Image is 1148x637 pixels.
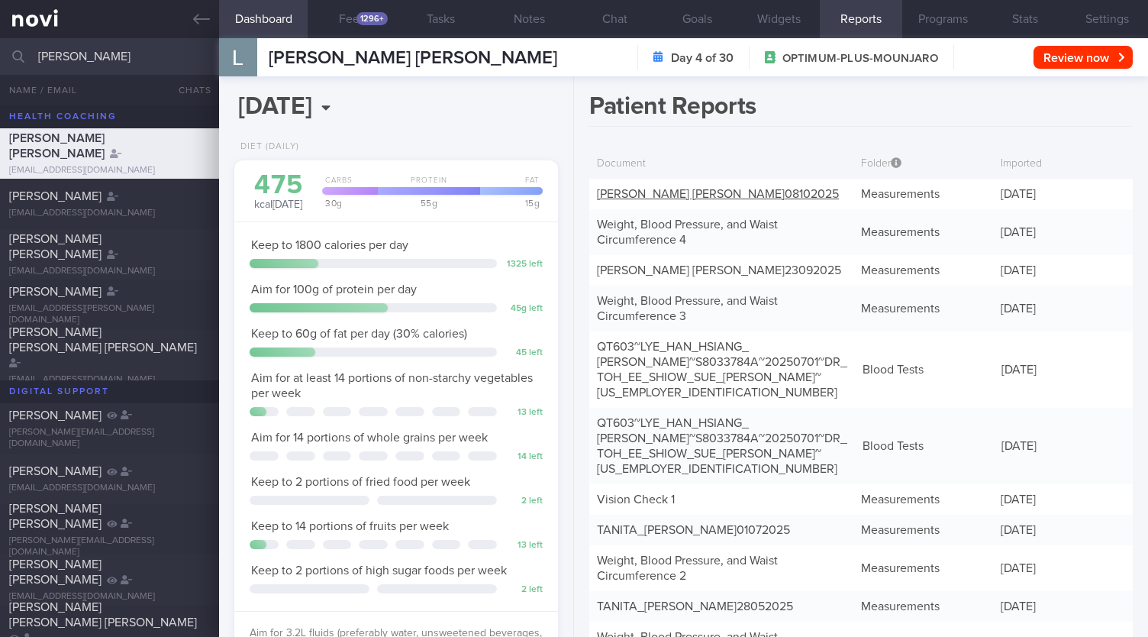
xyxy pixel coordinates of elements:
[9,483,210,494] div: [EMAIL_ADDRESS][DOMAIN_NAME]
[597,524,790,536] a: TANITA_[PERSON_NAME]01072025
[505,584,543,596] div: 2 left
[782,51,938,66] span: OPTIMUM-PLUS-MOUNJARO
[9,326,197,354] span: [PERSON_NAME] [PERSON_NAME] [PERSON_NAME]
[9,558,102,586] span: [PERSON_NAME] [PERSON_NAME]
[318,199,378,208] div: 30 g
[853,293,993,324] div: Measurements
[9,374,210,386] div: [EMAIL_ADDRESS][DOMAIN_NAME]
[855,354,994,385] div: Blood Tests
[853,179,993,209] div: Measurements
[373,199,480,208] div: 55 g
[597,600,793,613] a: TANITA_[PERSON_NAME]28052025
[671,50,734,66] strong: Day 4 of 30
[9,208,210,219] div: [EMAIL_ADDRESS][DOMAIN_NAME]
[993,484,1133,515] div: [DATE]
[853,484,993,515] div: Measurements
[9,503,102,530] span: [PERSON_NAME] [PERSON_NAME]
[993,515,1133,545] div: [DATE]
[251,564,507,577] span: Keep to 2 portions of high sugar foods per week
[251,328,467,340] span: Keep to 60g of fat per day (30% calories)
[250,172,307,199] div: 475
[9,591,210,603] div: [EMAIL_ADDRESS][DOMAIN_NAME]
[505,451,543,463] div: 14 left
[597,295,778,322] a: Weight, Blood Pressure, and Waist Circumference 3
[9,266,210,277] div: [EMAIL_ADDRESS][DOMAIN_NAME]
[9,132,105,160] span: [PERSON_NAME] [PERSON_NAME]
[318,176,378,195] div: Carbs
[505,259,543,270] div: 1325 left
[505,407,543,419] div: 13 left
[597,218,778,246] a: Weight, Blood Pressure, and Waist Circumference 4
[853,553,993,584] div: Measurements
[505,348,543,359] div: 45 left
[251,372,533,399] span: Aim for at least 14 portions of non-starchy vegetables per week
[855,431,994,461] div: Blood Tests
[597,555,778,582] a: Weight, Blood Pressure, and Waist Circumference 2
[597,417,847,475] a: QT603~LYE_HAN_HSIANG_[PERSON_NAME]~S8033784A~20250701~DR_TOH_EE_SHIOW_SUE_[PERSON_NAME]~[US_EMPLO...
[853,150,993,179] div: Folder
[9,427,210,450] div: [PERSON_NAME][EMAIL_ADDRESS][DOMAIN_NAME]
[251,239,408,251] span: Keep to 1800 calories per day
[993,591,1133,622] div: [DATE]
[994,431,1133,461] div: [DATE]
[373,176,480,195] div: Protein
[993,255,1133,286] div: [DATE]
[589,150,853,179] div: Document
[158,75,219,105] button: Chats
[597,264,841,276] a: [PERSON_NAME] [PERSON_NAME]23092025
[251,432,488,444] span: Aim for 14 portions of whole grains per week
[597,188,839,200] a: [PERSON_NAME] [PERSON_NAME]08102025
[9,535,210,558] div: [PERSON_NAME][EMAIL_ADDRESS][DOMAIN_NAME]
[505,303,543,315] div: 45 g left
[993,293,1133,324] div: [DATE]
[476,176,543,195] div: Fat
[234,141,299,153] div: Diet (Daily)
[853,591,993,622] div: Measurements
[251,476,470,488] span: Keep to 2 portions of fried food per week
[9,409,102,422] span: [PERSON_NAME]
[853,217,993,247] div: Measurements
[269,49,557,67] span: [PERSON_NAME] [PERSON_NAME]
[993,179,1133,209] div: [DATE]
[476,199,543,208] div: 15 g
[505,496,543,507] div: 2 left
[597,493,675,506] a: Vision Check 1
[505,540,543,551] div: 13 left
[9,465,102,477] span: [PERSON_NAME]
[9,233,102,260] span: [PERSON_NAME] [PERSON_NAME]
[993,217,1133,247] div: [DATE]
[993,150,1133,179] div: Imported
[589,92,1133,127] h1: Patient Reports
[356,12,388,25] div: 1296+
[9,601,197,629] span: [PERSON_NAME] [PERSON_NAME] [PERSON_NAME]
[250,172,307,212] div: kcal [DATE]
[993,553,1133,584] div: [DATE]
[251,283,417,296] span: Aim for 100g of protein per day
[9,303,210,326] div: [EMAIL_ADDRESS][PERSON_NAME][DOMAIN_NAME]
[597,341,847,399] a: QT603~LYE_HAN_HSIANG_[PERSON_NAME]~S8033784A~20250701~DR_TOH_EE_SHIOW_SUE_[PERSON_NAME]~[US_EMPLO...
[9,286,102,298] span: [PERSON_NAME]
[9,190,102,202] span: [PERSON_NAME]
[251,520,449,532] span: Keep to 14 portions of fruits per week
[9,165,210,176] div: [EMAIL_ADDRESS][DOMAIN_NAME]
[994,354,1133,385] div: [DATE]
[1034,46,1133,69] button: Review now
[853,255,993,286] div: Measurements
[853,515,993,545] div: Measurements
